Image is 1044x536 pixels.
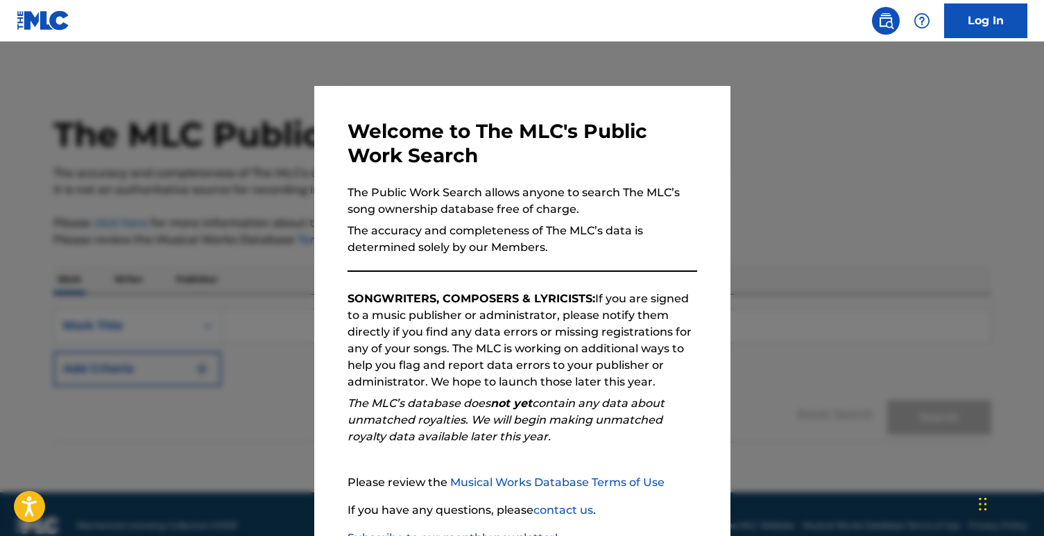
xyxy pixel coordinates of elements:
[348,397,665,443] em: The MLC’s database does contain any data about unmatched royalties. We will begin making unmatche...
[878,12,894,29] img: search
[979,483,987,525] div: Drag
[490,397,532,410] strong: not yet
[348,291,697,390] p: If you are signed to a music publisher or administrator, please notify them directly if you find ...
[450,476,665,489] a: Musical Works Database Terms of Use
[348,474,697,491] p: Please review the
[908,7,936,35] div: Help
[17,10,70,31] img: MLC Logo
[975,469,1044,536] iframe: Chat Widget
[348,292,595,305] strong: SONGWRITERS, COMPOSERS & LYRICISTS:
[348,502,697,519] p: If you have any questions, please .
[348,223,697,256] p: The accuracy and completeness of The MLC’s data is determined solely by our Members.
[348,119,697,168] h3: Welcome to The MLC's Public Work Search
[872,7,900,35] a: Public Search
[533,503,593,517] a: contact us
[944,3,1027,38] a: Log In
[914,12,930,29] img: help
[348,184,697,218] p: The Public Work Search allows anyone to search The MLC’s song ownership database free of charge.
